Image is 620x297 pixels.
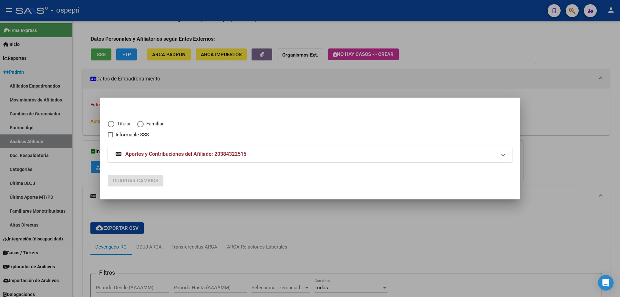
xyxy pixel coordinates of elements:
div: Open Intercom Messenger [598,275,614,291]
span: Guardar Cambios [113,178,158,184]
mat-expansion-panel-header: Aportes y Contribuciones del Afiliado: 20384322515 [108,146,512,162]
button: Guardar Cambios [108,175,163,186]
mat-radio-group: Elija una opción [108,122,170,128]
span: Titular [114,120,131,128]
span: Aportes y Contribuciones del Afiliado: 20384322515 [125,151,246,157]
span: Informable SSS [116,131,149,139]
span: Familiar [144,120,164,128]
